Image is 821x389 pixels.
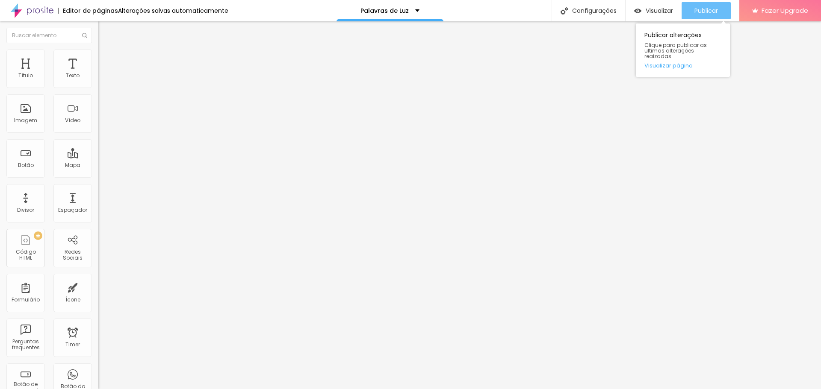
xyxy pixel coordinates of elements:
[694,7,718,14] span: Publicar
[360,8,409,14] p: Palavras de Luz
[65,297,80,303] div: Ícone
[636,23,730,77] div: Publicar alterações
[17,207,34,213] div: Divisor
[762,7,808,14] span: Fazer Upgrade
[9,339,42,351] div: Perguntas frequentes
[66,73,80,79] div: Texto
[14,117,37,123] div: Imagem
[65,117,80,123] div: Vídeo
[65,342,80,348] div: Timer
[646,7,673,14] span: Visualizar
[682,2,731,19] button: Publicar
[626,2,682,19] button: Visualizar
[644,42,721,59] span: Clique para publicar as ultimas alterações reaizadas
[58,8,118,14] div: Editor de páginas
[82,33,87,38] img: Icone
[634,7,641,15] img: view-1.svg
[12,297,40,303] div: Formulário
[561,7,568,15] img: Icone
[98,21,821,389] iframe: Editor
[56,249,89,261] div: Redes Sociais
[9,249,42,261] div: Código HTML
[6,28,92,43] input: Buscar elemento
[58,207,87,213] div: Espaçador
[644,63,721,68] a: Visualizar página
[65,162,80,168] div: Mapa
[18,162,34,168] div: Botão
[118,8,228,14] div: Alterações salvas automaticamente
[18,73,33,79] div: Título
